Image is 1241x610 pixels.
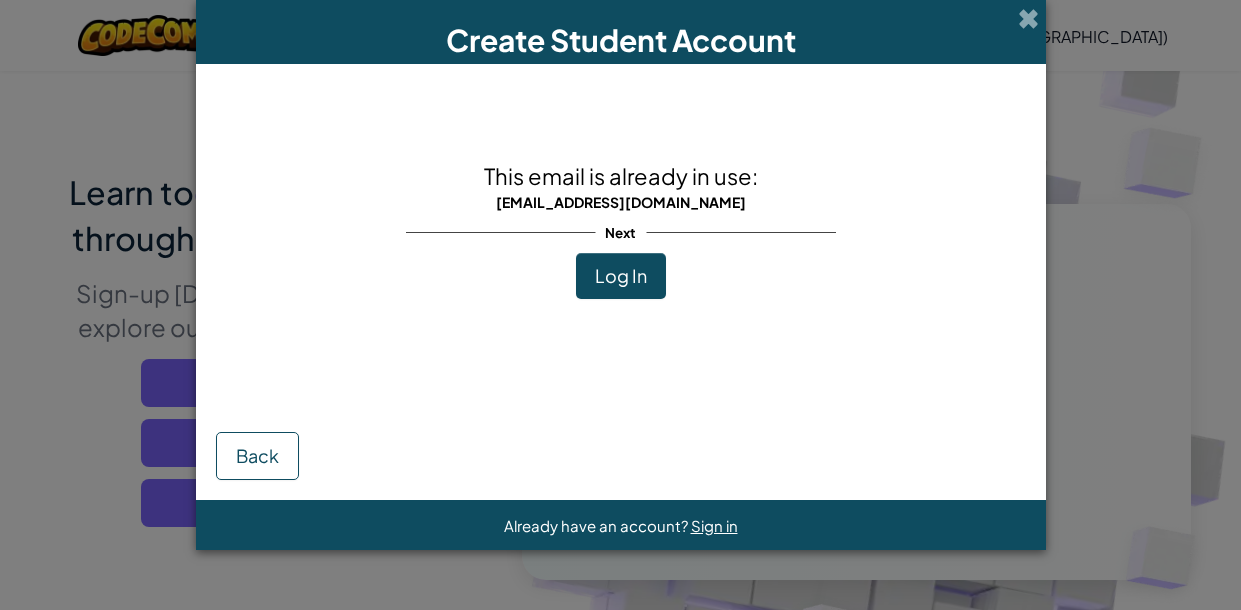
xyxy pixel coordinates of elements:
[504,516,691,535] span: Already have an account?
[496,193,746,211] span: [EMAIL_ADDRESS][DOMAIN_NAME]
[216,432,299,480] button: Back
[595,264,647,287] span: Log In
[236,444,279,467] span: Back
[484,162,758,190] span: This email is already in use:
[446,21,796,59] span: Create Student Account
[576,253,666,299] button: Log In
[595,218,646,247] span: Next
[691,516,738,535] a: Sign in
